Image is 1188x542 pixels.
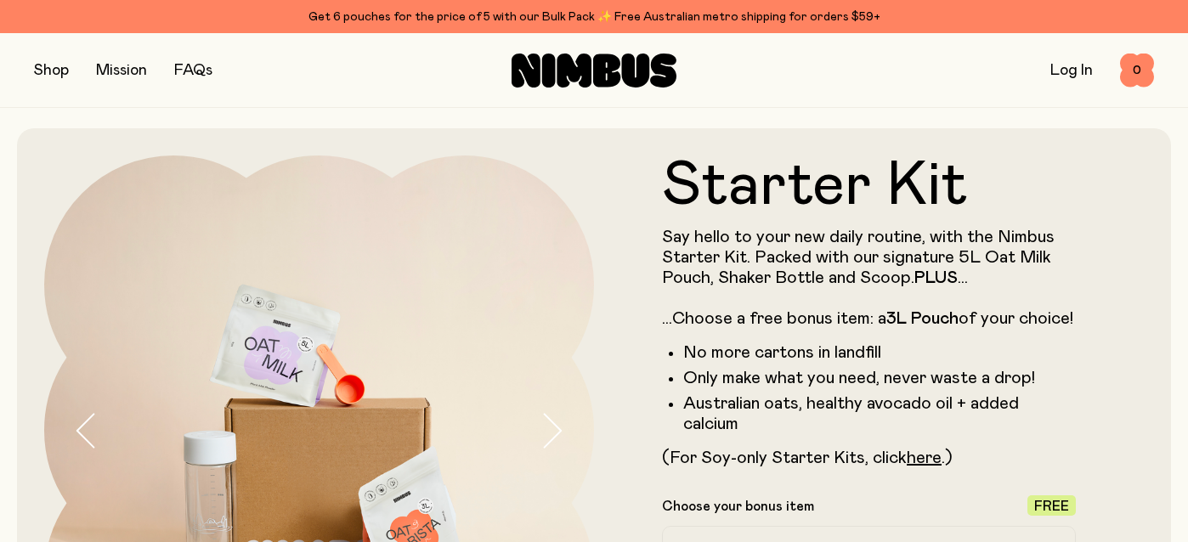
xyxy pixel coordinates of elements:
[1120,54,1154,88] button: 0
[683,342,1076,363] li: No more cartons in landfill
[174,63,212,78] a: FAQs
[1050,63,1093,78] a: Log In
[1034,500,1069,513] span: Free
[683,368,1076,388] li: Only make what you need, never waste a drop!
[34,7,1154,27] div: Get 6 pouches for the price of 5 with our Bulk Pack ✨ Free Australian metro shipping for orders $59+
[911,310,959,327] strong: Pouch
[662,448,1076,468] p: (For Soy-only Starter Kits, click .)
[886,310,907,327] strong: 3L
[662,227,1076,329] p: Say hello to your new daily routine, with the Nimbus Starter Kit. Packed with our signature 5L Oa...
[907,449,942,466] a: here
[662,498,814,515] p: Choose your bonus item
[662,155,1076,217] h1: Starter Kit
[914,269,958,286] strong: PLUS
[96,63,147,78] a: Mission
[683,393,1076,434] li: Australian oats, healthy avocado oil + added calcium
